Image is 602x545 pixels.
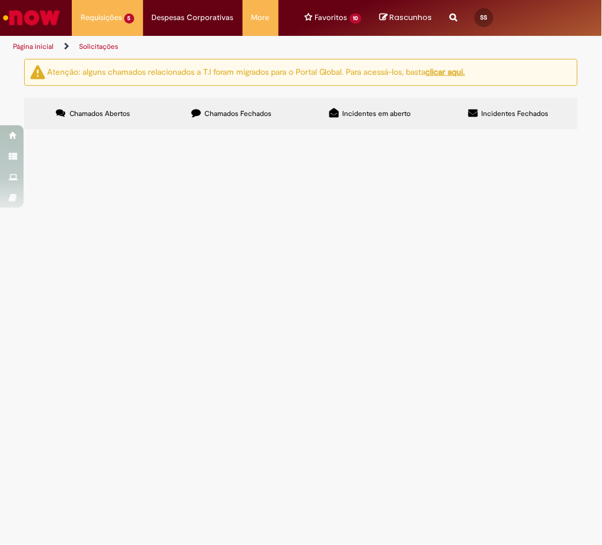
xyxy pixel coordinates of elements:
[252,12,270,24] span: More
[482,109,549,118] span: Incidentes Fechados
[481,14,488,21] span: SS
[205,109,272,118] span: Chamados Fechados
[13,42,54,51] a: Página inicial
[124,14,134,24] span: 5
[389,12,432,23] span: Rascunhos
[9,36,342,58] ul: Trilhas de página
[350,14,362,24] span: 10
[343,109,411,118] span: Incidentes em aberto
[426,67,465,77] a: clicar aqui.
[1,6,62,29] img: ServiceNow
[152,12,234,24] span: Despesas Corporativas
[315,12,348,24] span: Favoritos
[79,42,118,51] a: Solicitações
[70,109,131,118] span: Chamados Abertos
[81,12,122,24] span: Requisições
[379,12,432,23] a: No momento, sua lista de rascunhos tem 0 Itens
[47,67,465,77] ng-bind-html: Atenção: alguns chamados relacionados a T.I foram migrados para o Portal Global. Para acessá-los,...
